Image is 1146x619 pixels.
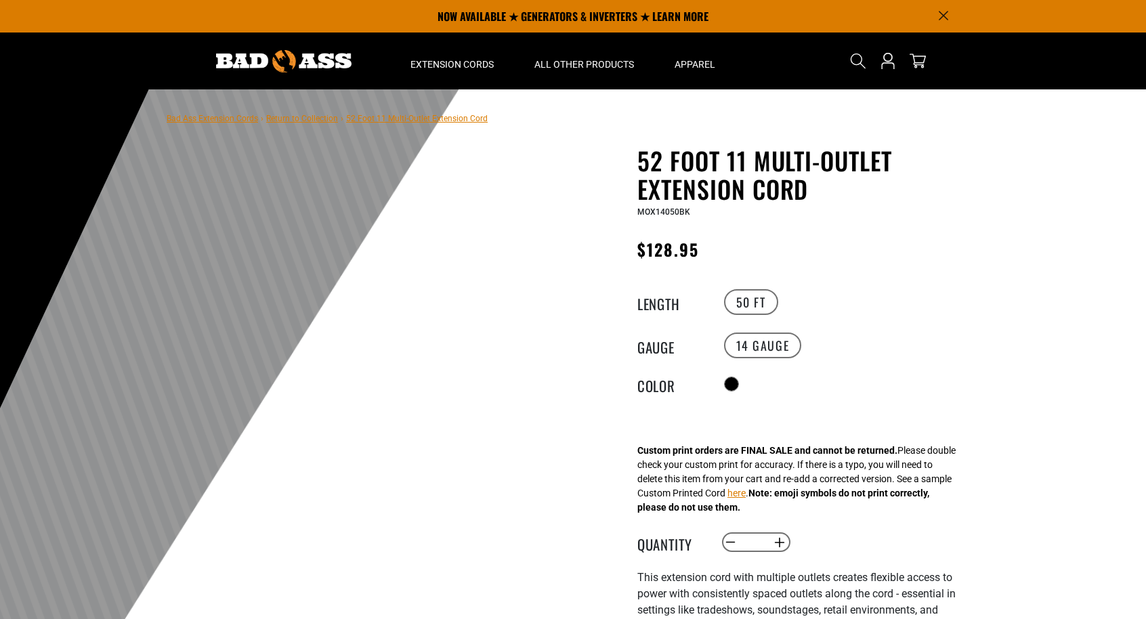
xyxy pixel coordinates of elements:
[341,114,343,123] span: ›
[390,33,514,89] summary: Extension Cords
[167,110,488,126] nav: breadcrumbs
[637,337,705,354] legend: Gauge
[410,58,494,70] span: Extension Cords
[266,114,338,123] a: Return to Collection
[637,534,705,551] label: Quantity
[167,114,258,123] a: Bad Ass Extension Cords
[261,114,263,123] span: ›
[727,486,746,500] button: here
[514,33,654,89] summary: All Other Products
[346,114,488,123] span: 52 Foot 11 Multi-Outlet Extension Cord
[216,50,352,72] img: Bad Ass Extension Cords
[637,445,897,456] strong: Custom print orders are FINAL SALE and cannot be returned.
[847,50,869,72] summary: Search
[637,375,705,393] legend: Color
[637,237,700,261] span: $128.95
[534,58,634,70] span: All Other Products
[637,488,929,513] strong: Note: emoji symbols do not print correctly, please do not use them.
[654,33,736,89] summary: Apparel
[724,289,778,315] label: 50 FT
[637,146,969,203] h1: 52 Foot 11 Multi-Outlet Extension Cord
[637,207,690,217] span: MOX14050BK
[724,333,802,358] label: 14 Gauge
[637,444,956,515] div: Please double check your custom print for accuracy. If there is a typo, you will need to delete t...
[637,293,705,311] legend: Length
[675,58,715,70] span: Apparel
